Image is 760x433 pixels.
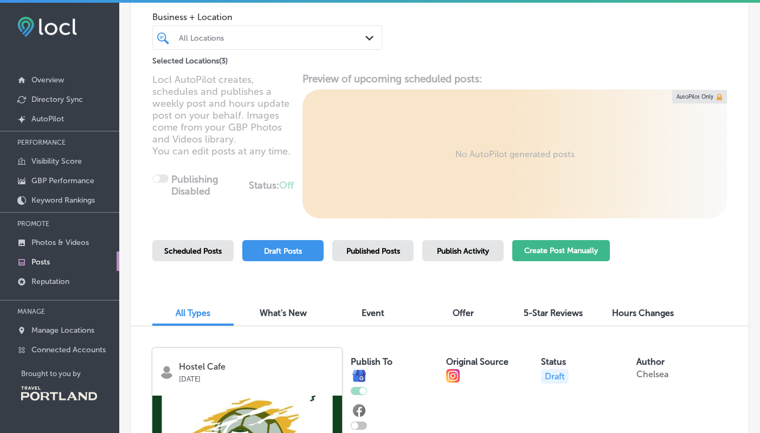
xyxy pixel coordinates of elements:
label: Original Source [446,357,508,367]
p: Photos & Videos [31,238,89,247]
span: Offer [453,308,474,318]
span: Publish Activity [437,247,489,256]
p: Draft [541,369,569,384]
p: Posts [31,257,50,267]
p: Overview [31,75,64,85]
p: Keyword Rankings [31,196,95,205]
p: Connected Accounts [31,345,106,354]
span: Business + Location [152,12,382,22]
button: Create Post Manually [512,240,610,261]
p: Reputation [31,277,69,286]
img: Travel Portland [21,386,97,400]
div: All Locations [179,33,366,42]
span: Event [362,308,384,318]
span: Draft Posts [264,247,302,256]
p: [DATE] [179,372,334,383]
label: Author [636,357,665,367]
p: Directory Sync [31,95,83,104]
img: fda3e92497d09a02dc62c9cd864e3231.png [17,17,77,37]
label: Status [541,357,566,367]
span: What's New [260,308,307,318]
span: 5-Star Reviews [524,308,583,318]
p: GBP Performance [31,176,94,185]
p: AutoPilot [31,114,64,124]
p: Visibility Score [31,157,82,166]
span: Hours Changes [612,308,674,318]
p: Manage Locations [31,326,94,335]
p: Selected Locations ( 3 ) [152,52,228,66]
img: logo [160,365,173,379]
p: Chelsea [636,369,668,379]
span: All Types [176,308,210,318]
span: Scheduled Posts [164,247,222,256]
p: Hostel Cafe [179,362,334,372]
label: Publish To [351,357,392,367]
p: Brought to you by [21,370,119,378]
span: Published Posts [346,247,400,256]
